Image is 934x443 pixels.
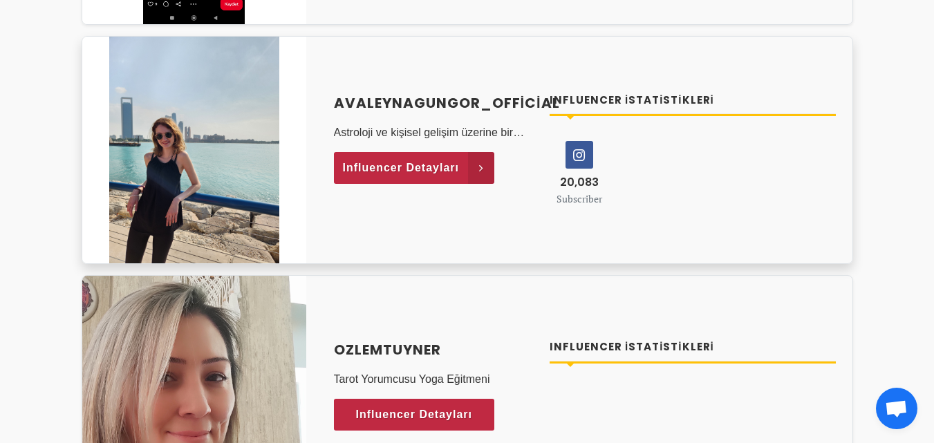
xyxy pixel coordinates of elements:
a: Açık sohbet [876,388,917,429]
span: 20,083 [560,174,599,190]
small: Subscriber [557,192,602,205]
span: Influencer Detayları [343,158,460,178]
span: Influencer Detayları [356,404,473,425]
a: avaleynagungor_official [334,93,534,113]
h4: Influencer İstatistikleri [550,339,836,355]
p: Astroloji ve kişisel gelişim üzerine bir hesabım var. Reelsalarım 100 bin ve üzeri izleniyor. [334,124,534,141]
p: Tarot Yorumcusu Yoga Eğitmeni [334,371,534,388]
a: Influencer Detayları [334,399,495,431]
h4: Influencer İstatistikleri [550,93,836,109]
a: ozlemtuyner [334,339,534,360]
a: Influencer Detayları [334,152,495,184]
